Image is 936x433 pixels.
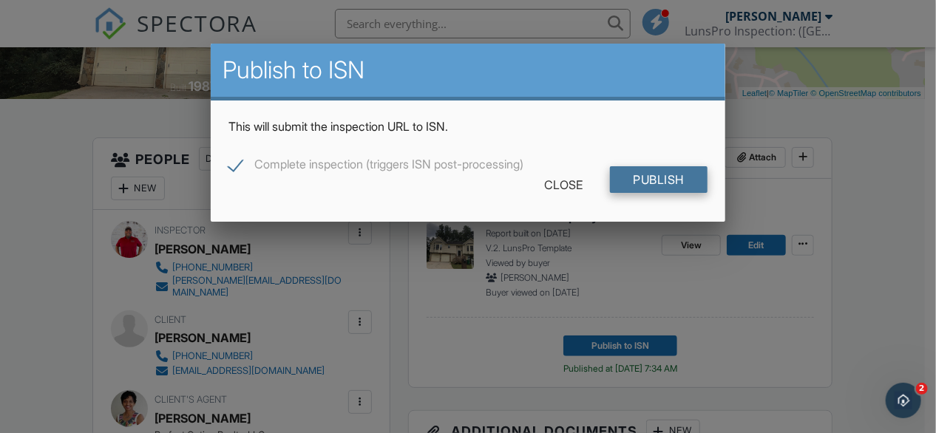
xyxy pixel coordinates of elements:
span: 2 [916,383,928,395]
h2: Publish to ISN [223,55,713,85]
label: Complete inspection (triggers ISN post-processing) [228,157,523,176]
input: Publish [610,166,708,193]
p: This will submit the inspection URL to ISN. [228,118,708,134]
div: Close [521,171,607,198]
iframe: Intercom live chat [886,383,921,418]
